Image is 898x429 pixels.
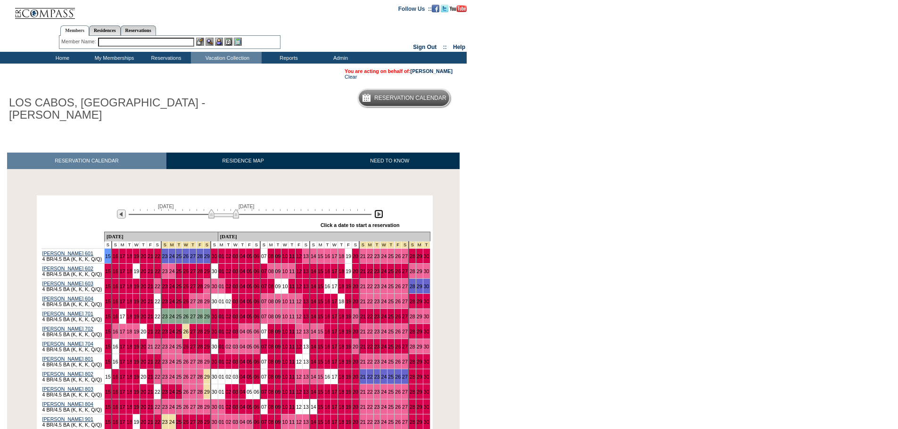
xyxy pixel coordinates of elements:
[395,268,401,274] a: 26
[219,283,224,289] a: 01
[417,283,422,289] a: 29
[226,314,231,319] a: 02
[268,253,274,259] a: 08
[219,268,224,274] a: 01
[410,253,415,259] a: 28
[148,299,153,304] a: 21
[232,283,238,289] a: 03
[410,268,415,274] a: 28
[450,5,467,12] img: Subscribe to our YouTube Channel
[196,38,204,46] img: b_edit.gif
[311,314,316,319] a: 14
[296,253,302,259] a: 12
[254,268,259,274] a: 06
[353,314,358,319] a: 20
[127,314,132,319] a: 18
[282,268,288,274] a: 10
[311,268,316,274] a: 14
[353,283,358,289] a: 20
[296,299,302,304] a: 12
[204,299,210,304] a: 29
[254,283,259,289] a: 06
[127,329,132,334] a: 18
[212,253,217,259] a: 30
[105,283,111,289] a: 15
[42,251,93,256] a: [PERSON_NAME] 601
[282,299,288,304] a: 10
[353,268,358,274] a: 20
[204,253,210,259] a: 29
[402,253,408,259] a: 27
[282,329,288,334] a: 10
[374,299,380,304] a: 23
[7,153,166,169] a: RESERVATION CALENDAR
[402,299,408,304] a: 27
[381,283,387,289] a: 24
[190,329,196,334] a: 27
[162,314,168,319] a: 23
[311,253,316,259] a: 14
[239,329,245,334] a: 04
[232,329,238,334] a: 03
[388,314,394,319] a: 25
[338,268,344,274] a: 18
[212,314,217,319] a: 30
[113,253,118,259] a: 16
[219,314,224,319] a: 01
[60,25,89,36] a: Members
[206,38,214,46] img: View
[346,253,351,259] a: 19
[133,329,139,334] a: 19
[360,253,366,259] a: 21
[197,299,203,304] a: 28
[42,296,93,301] a: [PERSON_NAME] 604
[232,268,238,274] a: 03
[311,283,316,289] a: 14
[346,268,351,274] a: 19
[345,74,357,80] a: Clear
[176,268,182,274] a: 25
[169,253,175,259] a: 24
[148,329,153,334] a: 21
[148,283,153,289] a: 21
[338,299,344,304] a: 18
[289,299,295,304] a: 11
[261,299,267,304] a: 07
[268,283,274,289] a: 08
[183,314,189,319] a: 26
[275,253,281,259] a: 09
[282,314,288,319] a: 10
[234,38,242,46] img: b_calculator.gif
[441,5,448,11] a: Follow us on Twitter
[197,253,203,259] a: 28
[360,299,366,304] a: 21
[395,283,401,289] a: 26
[219,253,224,259] a: 01
[311,299,316,304] a: 14
[289,253,295,259] a: 11
[367,314,373,319] a: 22
[296,329,302,334] a: 12
[325,314,330,319] a: 16
[113,283,118,289] a: 16
[318,314,323,319] a: 15
[374,95,446,101] h5: Reservation Calendar
[133,253,139,259] a: 19
[113,299,118,304] a: 16
[289,329,295,334] a: 11
[239,314,245,319] a: 04
[381,299,387,304] a: 24
[226,299,231,304] a: 02
[424,314,429,319] a: 30
[275,299,281,304] a: 09
[166,153,320,169] a: RESIDENCE MAP
[169,299,175,304] a: 24
[367,299,373,304] a: 22
[139,52,191,64] td: Reservations
[120,299,125,304] a: 17
[441,5,448,12] img: Follow us on Twitter
[374,268,380,274] a: 23
[367,253,373,259] a: 22
[183,283,189,289] a: 26
[212,299,217,304] a: 30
